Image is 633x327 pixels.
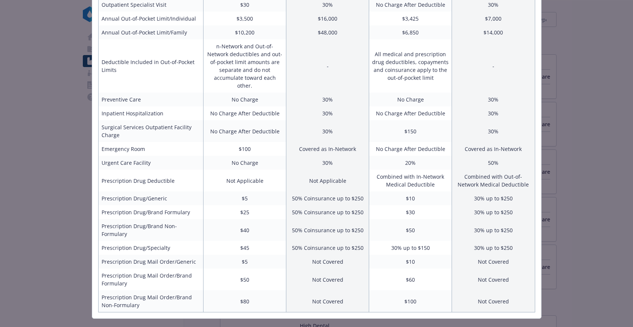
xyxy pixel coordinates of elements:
[204,120,286,142] td: No Charge After Deductible
[452,156,535,170] td: 50%
[369,120,452,142] td: $150
[286,170,369,191] td: Not Applicable
[452,255,535,269] td: Not Covered
[204,205,286,219] td: $25
[286,191,369,205] td: 50% Coinsurance up to $250
[452,142,535,156] td: Covered as In-Network
[452,120,535,142] td: 30%
[98,142,204,156] td: Emergency Room
[369,219,452,241] td: $50
[98,106,204,120] td: Inpatient Hospitalization
[204,25,286,39] td: $10,200
[286,290,369,312] td: Not Covered
[98,39,204,93] td: Deductible Included in Out-of-Pocket Limits
[204,142,286,156] td: $100
[204,156,286,170] td: No Charge
[98,205,204,219] td: Prescription Drug/Brand Formulary
[286,93,369,106] td: 30%
[204,12,286,25] td: $3,500
[369,106,452,120] td: No Charge After Deductible
[204,191,286,205] td: $5
[452,205,535,219] td: 30% up to $250
[369,255,452,269] td: $10
[452,39,535,93] td: -
[98,120,204,142] td: Surgical Services Outpatient Facility Charge
[286,205,369,219] td: 50% Coinsurance up to $250
[286,39,369,93] td: -
[286,255,369,269] td: Not Covered
[369,12,452,25] td: $3,425
[98,170,204,191] td: Prescription Drug Deductible
[452,106,535,120] td: 30%
[286,219,369,241] td: 50% Coinsurance up to $250
[204,219,286,241] td: $40
[204,269,286,290] td: $50
[98,255,204,269] td: Prescription Drug Mail Order/Generic
[286,269,369,290] td: Not Covered
[98,191,204,205] td: Prescription Drug/Generic
[286,12,369,25] td: $16,000
[286,25,369,39] td: $48,000
[369,93,452,106] td: No Charge
[369,170,452,191] td: Combined with In-Network Medical Deductible
[369,269,452,290] td: $60
[204,255,286,269] td: $5
[204,170,286,191] td: Not Applicable
[452,269,535,290] td: Not Covered
[98,93,204,106] td: Preventive Care
[452,12,535,25] td: $7,000
[204,93,286,106] td: No Charge
[369,156,452,170] td: 20%
[204,290,286,312] td: $80
[98,269,204,290] td: Prescription Drug Mail Order/Brand Formulary
[452,290,535,312] td: Not Covered
[286,156,369,170] td: 30%
[204,106,286,120] td: No Charge After Deductible
[452,219,535,241] td: 30% up to $250
[369,142,452,156] td: No Charge After Deductible
[98,290,204,312] td: Prescription Drug Mail Order/Brand Non-Formulary
[98,25,204,39] td: Annual Out-of-Pocket Limit/Family
[204,241,286,255] td: $45
[369,25,452,39] td: $6,850
[369,290,452,312] td: $100
[452,191,535,205] td: 30% up to $250
[286,142,369,156] td: Covered as In-Network
[369,205,452,219] td: $30
[369,241,452,255] td: 30% up to $150
[452,93,535,106] td: 30%
[452,170,535,191] td: Combined with Out-of-Network Medical Deductible
[286,106,369,120] td: 30%
[452,25,535,39] td: $14,000
[98,241,204,255] td: Prescription Drug/Specialty
[204,39,286,93] td: n-Network and Out-of-Network deductibles and out-of-pocket limit amounts are separate and do not ...
[369,191,452,205] td: $10
[98,156,204,170] td: Urgent Care Facility
[98,12,204,25] td: Annual Out-of-Pocket Limit/Individual
[452,241,535,255] td: 30% up to $250
[286,241,369,255] td: 50% Coinsurance up to $250
[98,219,204,241] td: Prescription Drug/Brand Non-Formulary
[369,39,452,93] td: All medical and prescription drug deductibles, copayments and coinsurance apply to the out-of-poc...
[286,120,369,142] td: 30%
